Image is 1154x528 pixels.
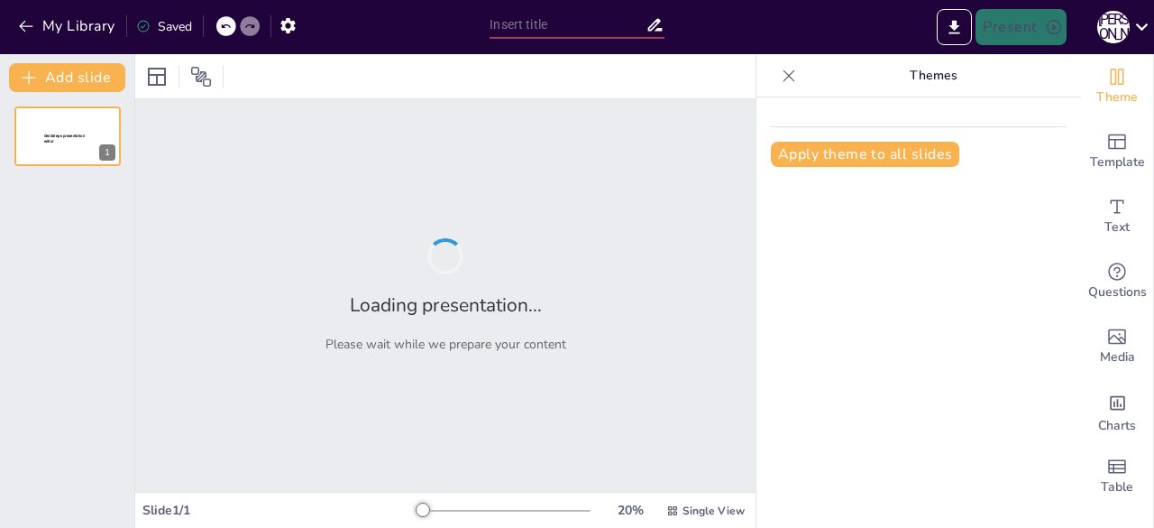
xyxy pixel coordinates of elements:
[1081,314,1153,379] div: Add images, graphics, shapes or video
[14,12,123,41] button: My Library
[1098,416,1136,436] span: Charts
[1081,249,1153,314] div: Get real-time input from your audience
[1097,11,1130,43] div: І [PERSON_NAME]
[136,18,192,35] div: Saved
[1090,153,1145,172] span: Template
[325,336,566,353] p: Please wait while we prepare your content
[975,9,1066,45] button: Present
[803,54,1063,97] p: Themes
[609,502,652,519] div: 20 %
[1081,379,1153,444] div: Add charts and graphs
[142,502,417,519] div: Slide 1 / 1
[1081,119,1153,184] div: Add ready made slides
[1096,88,1138,107] span: Theme
[1081,184,1153,249] div: Add text boxes
[1081,54,1153,119] div: Change the overall theme
[1101,477,1133,497] span: Table
[1100,347,1135,367] span: Media
[771,142,959,167] button: Apply theme to all slides
[350,292,542,318] h2: Loading presentation...
[490,12,645,38] input: Insert title
[190,66,212,88] span: Position
[937,9,972,45] button: Export to PowerPoint
[1081,444,1153,509] div: Add a table
[1088,283,1147,302] span: Questions
[682,504,745,518] span: Single View
[99,144,115,161] div: 1
[142,62,171,91] div: Layout
[14,107,121,166] div: 1
[9,63,125,92] button: Add slide
[1104,218,1130,237] span: Text
[44,134,85,144] span: Sendsteps presentation editor
[1097,9,1130,45] button: І [PERSON_NAME]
